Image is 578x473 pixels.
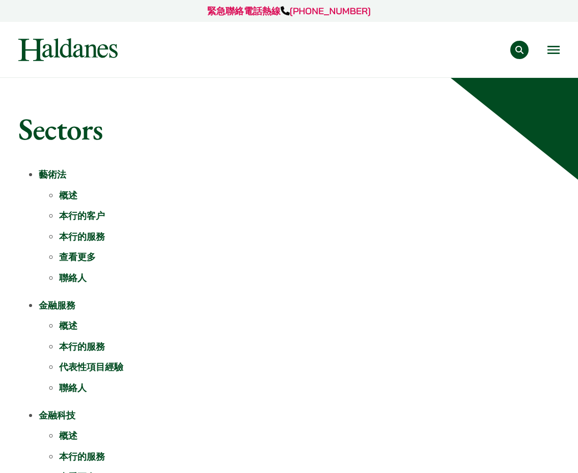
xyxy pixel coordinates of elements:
[39,169,66,180] a: 藝術法
[39,299,75,311] a: 金融服務
[18,38,118,61] img: Logo of Haldanes
[59,251,96,263] a: 查看更多
[59,430,77,441] a: 概述
[59,189,77,201] a: 概述
[18,110,560,147] h1: Sectors
[59,231,105,242] a: 本行的服務
[510,41,529,59] button: Search
[59,341,105,352] a: 本行的服務
[39,409,75,421] a: 金融科技
[59,361,123,373] a: 代表性項目經驗
[59,382,87,394] a: 聯絡人
[59,451,105,462] a: 本行的服務
[59,210,105,221] a: 本行的客户
[59,272,87,284] a: 聯絡人
[59,320,77,331] a: 概述
[207,5,371,17] a: 緊急聯絡電話熱線[PHONE_NUMBER]
[547,46,560,54] button: Open menu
